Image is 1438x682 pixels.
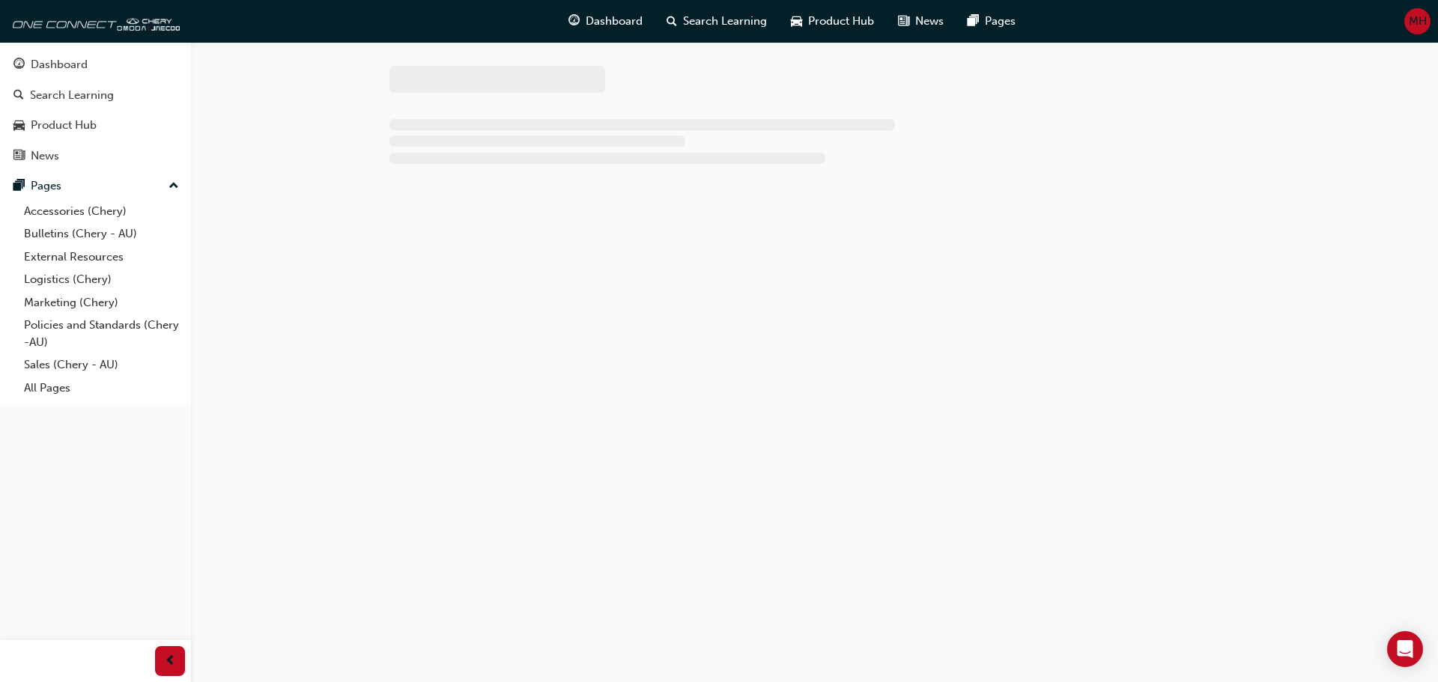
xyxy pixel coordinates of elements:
div: Open Intercom Messenger [1387,631,1423,667]
button: DashboardSearch LearningProduct HubNews [6,48,185,172]
a: All Pages [18,377,185,400]
a: Dashboard [6,51,185,79]
span: Search Learning [683,13,767,30]
span: News [915,13,944,30]
span: news-icon [13,150,25,163]
span: up-icon [169,177,179,196]
div: Pages [31,177,61,195]
a: Logistics (Chery) [18,268,185,291]
a: news-iconNews [886,6,956,37]
a: Bulletins (Chery - AU) [18,222,185,246]
a: search-iconSearch Learning [655,6,779,37]
a: Marketing (Chery) [18,291,185,314]
span: search-icon [667,12,677,31]
img: oneconnect [7,6,180,36]
a: guage-iconDashboard [556,6,655,37]
a: Search Learning [6,82,185,109]
span: car-icon [791,12,802,31]
span: news-icon [898,12,909,31]
span: Product Hub [808,13,874,30]
a: Sales (Chery - AU) [18,353,185,377]
span: guage-icon [568,12,580,31]
span: search-icon [13,89,24,103]
span: Pages [985,13,1016,30]
button: Pages [6,172,185,200]
div: Product Hub [31,117,97,134]
span: guage-icon [13,58,25,72]
a: Product Hub [6,112,185,139]
span: Dashboard [586,13,643,30]
div: Search Learning [30,87,114,104]
a: News [6,142,185,170]
a: External Resources [18,246,185,269]
span: prev-icon [165,652,176,671]
a: Policies and Standards (Chery -AU) [18,314,185,353]
a: car-iconProduct Hub [779,6,886,37]
span: pages-icon [13,180,25,193]
div: News [31,147,59,165]
a: pages-iconPages [956,6,1028,37]
button: MH [1404,8,1431,34]
div: Dashboard [31,56,88,73]
a: Accessories (Chery) [18,200,185,223]
span: pages-icon [968,12,979,31]
span: MH [1409,13,1427,30]
span: car-icon [13,119,25,133]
